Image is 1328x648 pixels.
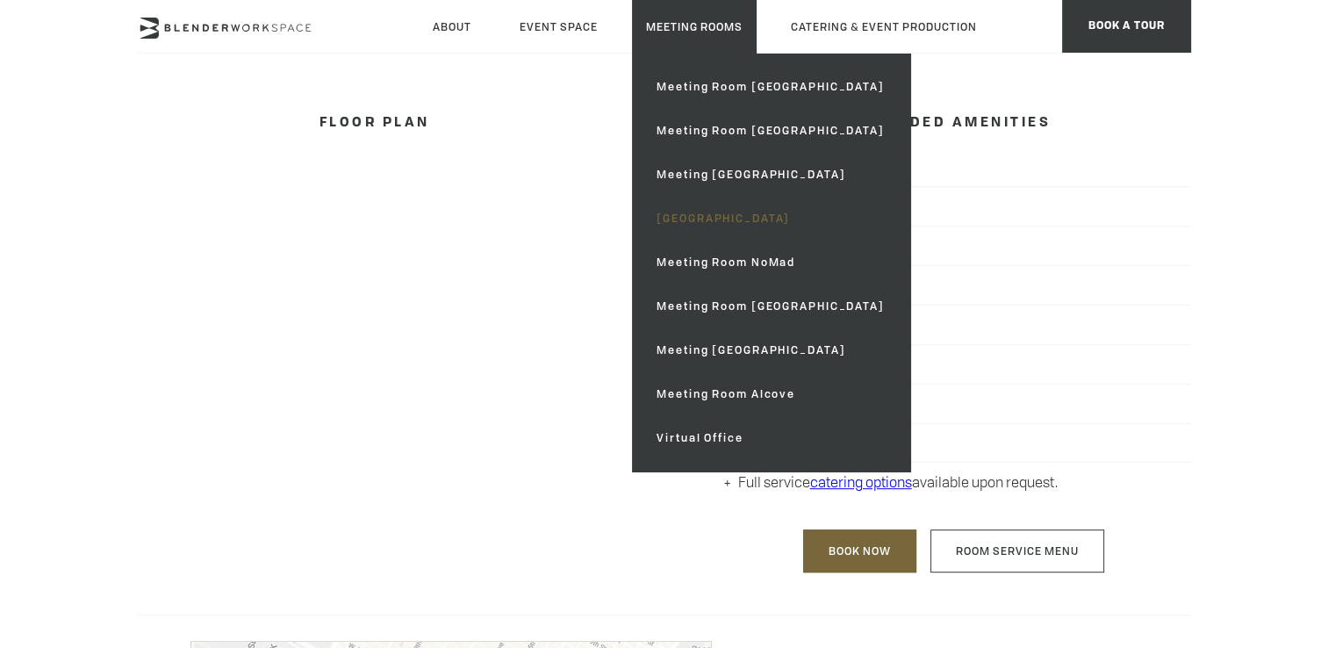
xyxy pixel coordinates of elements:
li: HDMI cable [717,345,1191,385]
a: Meeting Room [GEOGRAPHIC_DATA] [642,109,898,153]
h4: FLOOR PLAN [138,107,612,140]
a: Meeting Room [GEOGRAPHIC_DATA] [642,65,898,109]
a: Meeting Room NoMad [642,241,898,284]
a: Meeting [GEOGRAPHIC_DATA] [642,153,898,197]
li: Fiber WiFi [717,306,1191,345]
li: Power ports [717,385,1191,424]
a: Meeting Room Alcove [642,372,898,416]
h4: INCLUDED AMENITIES [717,107,1191,140]
li: Samsung 65″ LED SmartTV [717,227,1191,266]
a: Room Service Menu [930,529,1104,572]
li: Staffed Reception [717,187,1191,227]
li: Full service available upon request. [717,463,1191,501]
li: Onsite Management [717,148,1191,187]
li: Hospitality Bar [717,424,1191,464]
li: Web Camera [717,266,1191,306]
a: Meeting Room [GEOGRAPHIC_DATA] [642,284,898,328]
a: Meeting [GEOGRAPHIC_DATA] [642,328,898,372]
a: [GEOGRAPHIC_DATA] [642,197,898,241]
a: Book Now [803,529,916,572]
a: catering options [810,472,912,492]
a: Virtual Office [642,416,898,460]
